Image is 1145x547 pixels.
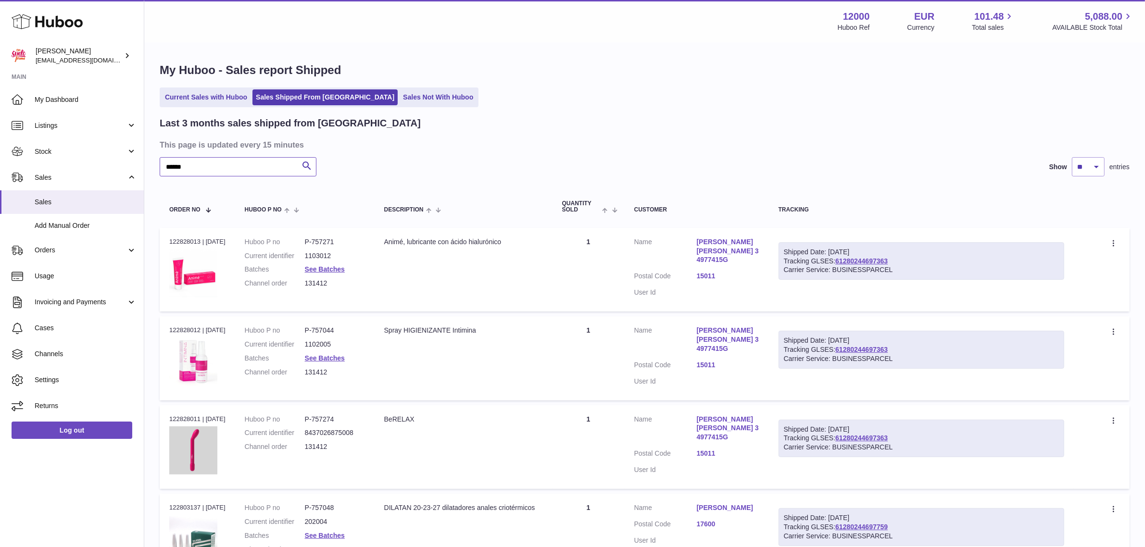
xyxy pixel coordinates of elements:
[697,361,759,370] a: 15011
[784,532,1059,541] div: Carrier Service: BUSINESSPARCEL
[634,520,697,531] dt: Postal Code
[12,49,26,63] img: internalAdmin-12000@internal.huboo.com
[779,420,1064,458] div: Tracking GLSES:
[634,415,697,445] dt: Name
[779,331,1064,369] div: Tracking GLSES:
[634,361,697,372] dt: Postal Code
[384,415,543,424] div: BeRELAX
[245,279,305,288] dt: Channel order
[305,279,365,288] dd: 131412
[169,237,226,246] div: 122828013 | [DATE]
[12,422,132,439] a: Log out
[384,207,424,213] span: Description
[697,415,759,442] a: [PERSON_NAME] [PERSON_NAME] 34977415G
[634,207,759,213] div: Customer
[972,10,1015,32] a: 101.48 Total sales
[384,326,543,335] div: Spray HIGIENIZANTE Intimina
[634,288,697,297] dt: User Id
[634,377,697,386] dt: User Id
[1049,162,1067,172] label: Show
[697,272,759,281] a: 15011
[35,173,126,182] span: Sales
[562,200,600,213] span: Quantity Sold
[634,503,697,515] dt: Name
[784,513,1059,522] div: Shipped Date: [DATE]
[634,326,697,356] dt: Name
[245,415,305,424] dt: Huboo P no
[169,249,217,297] img: anime_lubricante-acido-hialuronico.jpg
[245,368,305,377] dt: Channel order
[245,326,305,335] dt: Huboo P no
[245,265,305,274] dt: Batches
[553,405,625,489] td: 1
[784,354,1059,363] div: Carrier Service: BUSINESSPARCEL
[245,428,305,437] dt: Current identifier
[914,10,934,23] strong: EUR
[779,207,1064,213] div: Tracking
[305,517,365,526] dd: 202004
[305,428,365,437] dd: 8437026875008
[974,10,1004,23] span: 101.48
[35,375,137,385] span: Settings
[838,23,870,32] div: Huboo Ref
[835,346,888,353] a: 61280244697363
[784,336,1059,345] div: Shipped Date: [DATE]
[305,532,345,539] a: See Batches
[35,323,137,333] span: Cases
[169,415,226,423] div: 122828011 | [DATE]
[1052,10,1133,32] a: 5,088.00 AVAILABLE Stock Total
[634,272,697,283] dt: Postal Code
[35,298,126,307] span: Invoicing and Payments
[779,242,1064,280] div: Tracking GLSES:
[784,265,1059,274] div: Carrier Service: BUSINESSPARCEL
[400,89,477,105] a: Sales Not With Huboo
[245,207,282,213] span: Huboo P no
[843,10,870,23] strong: 12000
[305,415,365,424] dd: P-757274
[697,237,759,265] a: [PERSON_NAME] [PERSON_NAME] 34977415G
[36,56,141,64] span: [EMAIL_ADDRESS][DOMAIN_NAME]
[35,147,126,156] span: Stock
[384,237,543,247] div: Animé, lubricante con ácido hialurónico
[634,449,697,460] dt: Postal Code
[305,265,345,273] a: See Batches
[784,443,1059,452] div: Carrier Service: BUSINESSPARCEL
[169,426,217,474] img: Bgee-classic-by-esf.jpg
[907,23,935,32] div: Currency
[553,316,625,400] td: 1
[634,465,697,474] dt: User Id
[169,338,217,386] img: Spray-higienizante-Intimina-desinfectante-productos-intimos.jpg
[305,340,365,349] dd: 1102005
[169,503,226,512] div: 122803137 | [DATE]
[697,449,759,458] a: 15011
[162,89,251,105] a: Current Sales with Huboo
[305,237,365,247] dd: P-757271
[384,503,543,512] div: DILATAN 20-23-27 dilatadores anales criotérmicos
[245,251,305,261] dt: Current identifier
[245,237,305,247] dt: Huboo P no
[245,442,305,451] dt: Channel order
[305,354,345,362] a: See Batches
[1052,23,1133,32] span: AVAILABLE Stock Total
[1085,10,1122,23] span: 5,088.00
[779,508,1064,546] div: Tracking GLSES:
[252,89,398,105] a: Sales Shipped From [GEOGRAPHIC_DATA]
[835,257,888,265] a: 61280244697363
[1109,162,1130,172] span: entries
[35,349,137,359] span: Channels
[784,425,1059,434] div: Shipped Date: [DATE]
[160,139,1127,150] h3: This page is updated every 15 minutes
[697,520,759,529] a: 17600
[245,503,305,512] dt: Huboo P no
[305,251,365,261] dd: 1103012
[160,117,421,130] h2: Last 3 months sales shipped from [GEOGRAPHIC_DATA]
[245,354,305,363] dt: Batches
[697,326,759,353] a: [PERSON_NAME] [PERSON_NAME] 34977415G
[35,121,126,130] span: Listings
[553,228,625,311] td: 1
[169,207,201,213] span: Order No
[160,62,1130,78] h1: My Huboo - Sales report Shipped
[35,272,137,281] span: Usage
[305,368,365,377] dd: 131412
[305,503,365,512] dd: P-757048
